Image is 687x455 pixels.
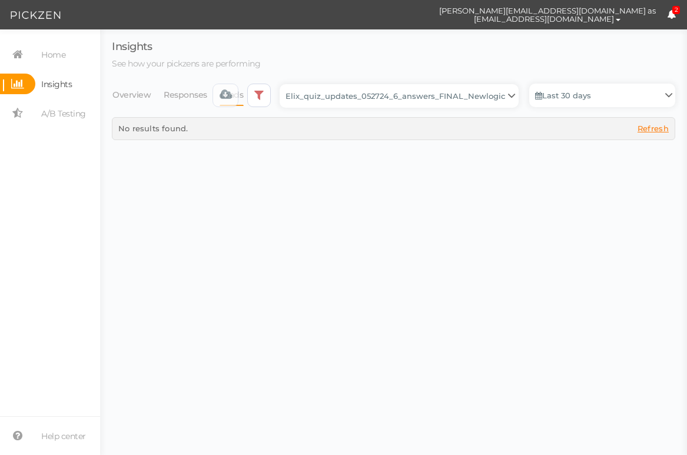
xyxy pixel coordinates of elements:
[112,40,152,53] span: Insights
[41,45,65,64] span: Home
[41,427,86,446] span: Help center
[112,84,163,106] li: Overview
[163,84,208,106] a: Responses
[11,8,61,22] img: Pickzen logo
[407,5,428,25] img: cd8312e7a6b0c0157f3589280924bf3e
[638,124,669,133] span: Refresh
[163,84,220,106] li: Responses
[112,58,260,69] span: See how your pickzens are performing
[529,84,675,107] a: Last 30 days
[439,6,656,15] span: [PERSON_NAME][EMAIL_ADDRESS][DOMAIN_NAME] as
[112,84,151,106] a: Overview
[41,75,72,94] span: Insights
[428,1,667,29] button: [PERSON_NAME][EMAIL_ADDRESS][DOMAIN_NAME] as [EMAIL_ADDRESS][DOMAIN_NAME]
[118,124,188,133] span: No results found.
[672,6,681,15] span: 2
[41,104,86,123] span: A/B Testing
[474,14,614,24] span: [EMAIL_ADDRESS][DOMAIN_NAME]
